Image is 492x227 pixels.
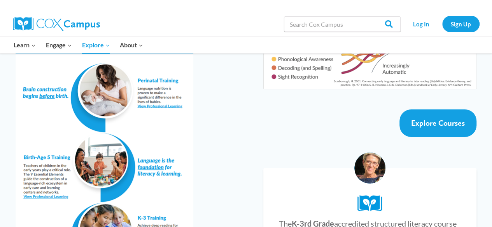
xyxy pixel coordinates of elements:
span: Explore Courses [411,118,465,128]
a: Explore Courses [399,109,476,137]
a: Log In [404,16,438,32]
button: Child menu of Explore [77,37,115,53]
button: Child menu of Learn [9,37,41,53]
button: Child menu of About [115,37,148,53]
nav: Primary Navigation [9,37,148,53]
nav: Secondary Navigation [404,16,480,32]
button: Child menu of Engage [41,37,77,53]
img: Cox Campus [13,17,100,31]
a: Sign Up [442,16,480,32]
input: Search Cox Campus [284,16,401,32]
